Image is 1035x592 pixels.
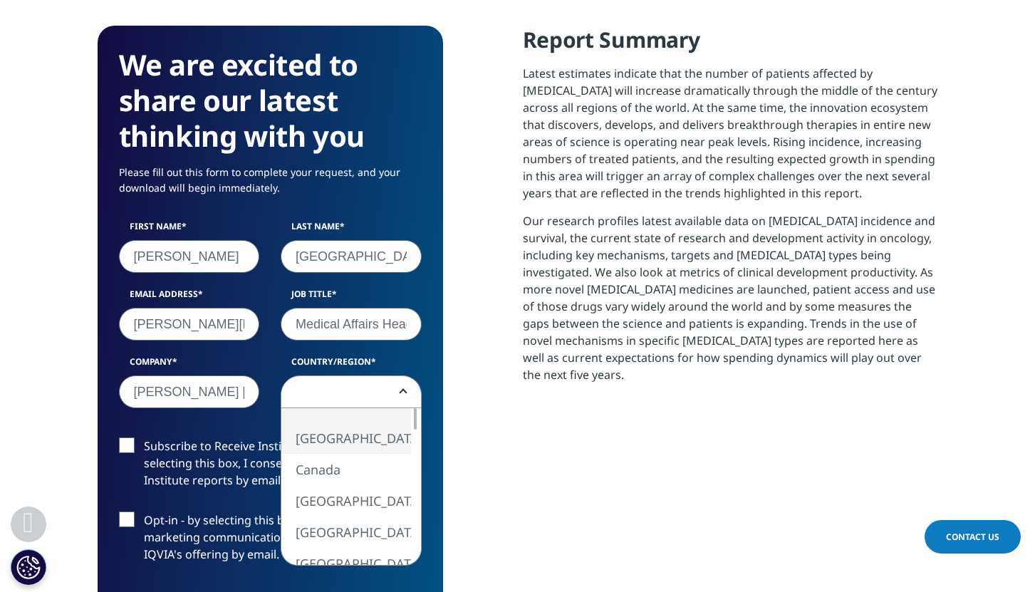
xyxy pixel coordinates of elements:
[119,165,422,207] p: Please fill out this form to complete your request, and your download will begin immediately.
[119,437,422,497] label: Subscribe to Receive Institute Reports - by selecting this box, I consent to receiving IQVIA Inst...
[281,548,411,579] li: [GEOGRAPHIC_DATA]
[119,47,422,154] h3: We are excited to share our latest thinking with you
[523,26,938,65] h4: Report Summary
[281,485,411,516] li: [GEOGRAPHIC_DATA]
[281,355,422,375] label: Country/Region
[119,355,260,375] label: Company
[281,454,411,485] li: Canada
[925,520,1021,554] a: Contact Us
[281,422,411,454] li: [GEOGRAPHIC_DATA]
[946,531,999,543] span: Contact Us
[281,288,422,308] label: Job Title
[11,549,46,585] button: Cookies Settings
[119,288,260,308] label: Email Address
[281,516,411,548] li: [GEOGRAPHIC_DATA]
[281,220,422,240] label: Last Name
[523,65,938,212] p: Latest estimates indicate that the number of patients affected by [MEDICAL_DATA] will increase dr...
[119,511,422,571] label: Opt-in - by selecting this box, I consent to receiving marketing communications and information a...
[523,212,938,394] p: Our research profiles latest available data on [MEDICAL_DATA] incidence and survival, the current...
[119,220,260,240] label: First Name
